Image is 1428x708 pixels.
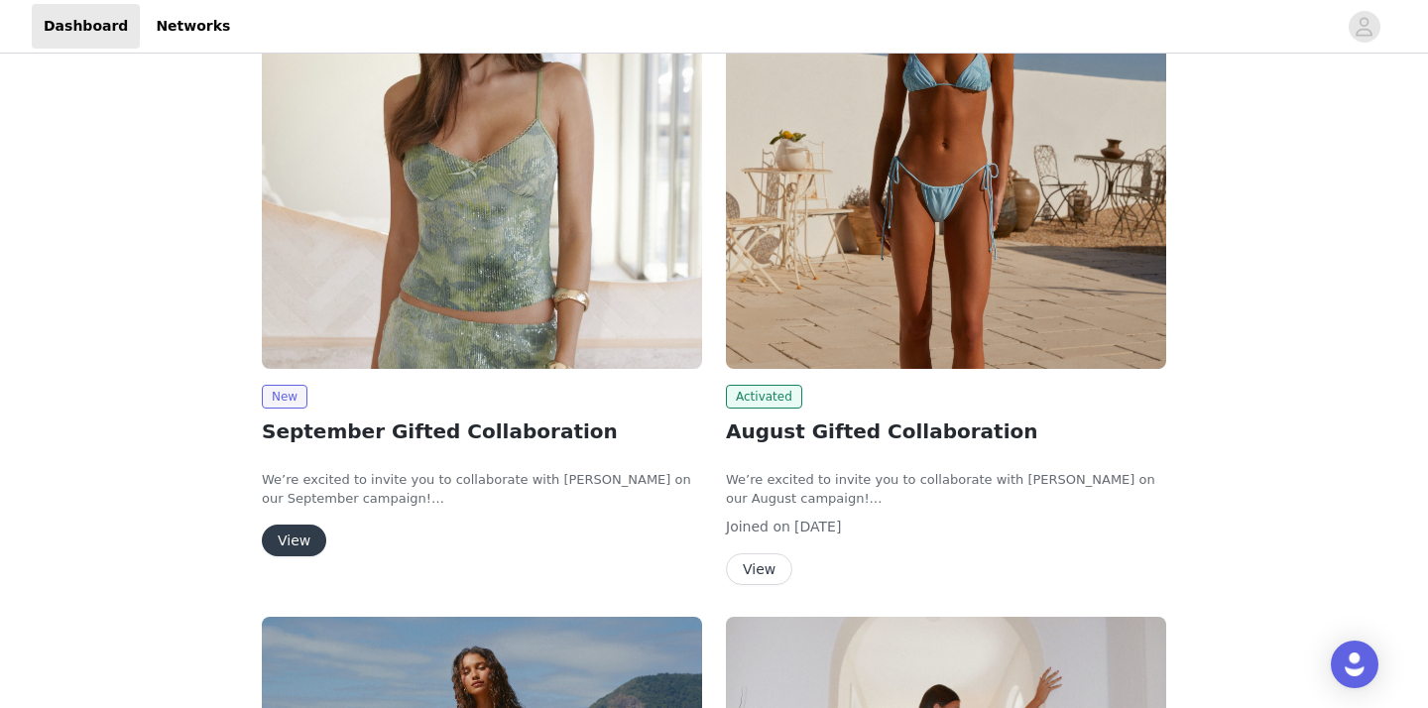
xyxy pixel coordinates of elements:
[262,416,702,446] h2: September Gifted Collaboration
[262,525,326,556] button: View
[32,4,140,49] a: Dashboard
[1355,11,1373,43] div: avatar
[726,385,802,409] span: Activated
[726,562,792,577] a: View
[726,470,1166,509] p: We’re excited to invite you to collaborate with [PERSON_NAME] on our August campaign!
[726,416,1166,446] h2: August Gifted Collaboration
[262,39,702,369] img: Peppermayo USA
[794,519,841,534] span: [DATE]
[726,519,790,534] span: Joined on
[1331,641,1378,688] div: Open Intercom Messenger
[726,39,1166,369] img: Peppermayo USA
[726,553,792,585] button: View
[262,533,326,548] a: View
[144,4,242,49] a: Networks
[262,385,307,409] span: New
[262,470,702,509] p: We’re excited to invite you to collaborate with [PERSON_NAME] on our September campaign!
